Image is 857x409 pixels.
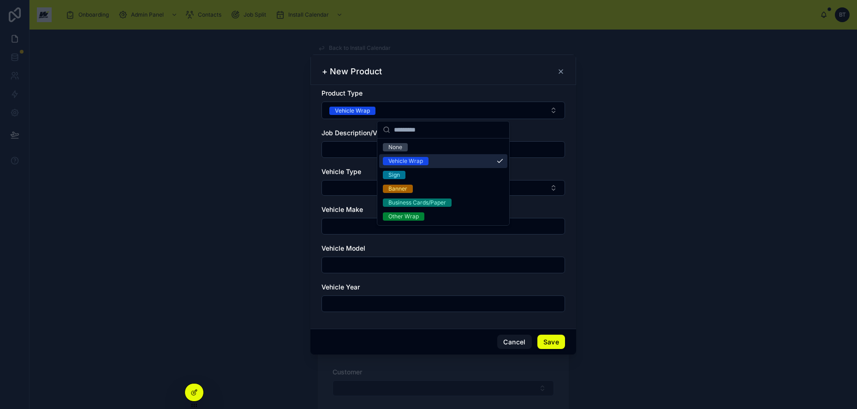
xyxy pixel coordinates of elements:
span: Vehicle Year [321,283,360,291]
div: Business Cards/Paper [388,198,446,207]
span: Product Type [321,89,363,97]
span: Vehicle Type [321,168,361,175]
button: Save [537,335,565,349]
div: None [388,143,402,151]
button: Select Button [321,102,565,119]
div: Banner [388,185,407,193]
span: Vehicle Model [321,244,365,252]
div: Sign [388,171,400,179]
span: Vehicle Make [321,205,363,213]
div: Other Wrap [388,212,419,221]
button: Cancel [497,335,531,349]
h3: + New Product [322,66,382,77]
button: Select Button [321,180,565,196]
div: Suggestions [377,138,509,225]
div: Vehicle Wrap [388,157,423,165]
span: Job Description/VIN # [321,129,390,137]
div: Vehicle Wrap [335,107,370,115]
